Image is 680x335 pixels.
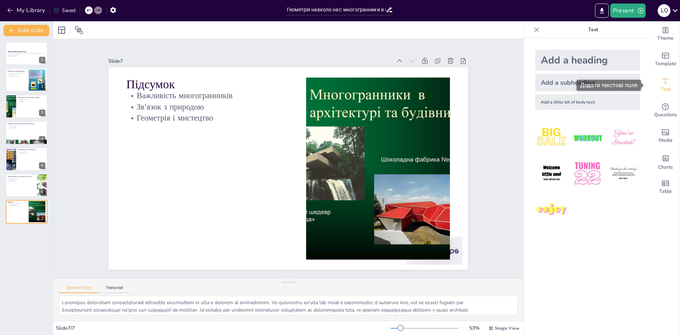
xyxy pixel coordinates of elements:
[8,128,45,129] p: Функціональність
[595,4,609,18] button: Export to PowerPoint
[658,163,673,171] span: Charts
[535,50,640,71] div: Add a heading
[53,7,75,14] div: Saved
[8,175,35,178] p: Многогранники в повсякденному житті
[466,325,483,331] div: 53 %
[651,72,680,98] div: Add text boxes
[571,121,604,154] img: 2.jpeg
[8,51,26,52] strong: Многогранники навколо нас
[181,6,330,101] p: Підсумок
[542,21,644,38] p: Text
[610,4,646,18] button: Present
[658,4,670,17] div: L O
[39,57,45,63] div: 1
[8,70,27,72] p: Визначення многогранників
[18,150,45,151] p: Кількість граней
[18,100,45,101] p: Сніжинки
[8,178,35,179] p: Повсякденні предмети
[6,147,47,171] div: 5
[651,123,680,149] div: Add images, graphics, shapes or video
[651,174,680,200] div: Add a table
[6,121,47,144] div: 4
[8,73,27,74] p: Многогранники - тривимірні фігури
[651,47,680,72] div: Add ready made slides
[535,193,568,226] img: 7.jpeg
[658,4,670,18] button: L O
[39,136,45,143] div: 4
[18,148,45,150] p: Властивості многогранників
[8,123,45,125] p: Використання многогранників в архітектурі
[8,75,27,77] p: Приклади многогранників
[18,101,45,103] p: Рослини
[8,74,27,76] p: Множинність форм
[39,189,45,195] div: 6
[8,203,27,204] p: Важливість многогранників
[99,285,130,293] button: Transcript
[8,126,45,128] p: Унікальні дизайни
[6,174,47,197] div: 6
[6,68,47,91] div: 2
[607,121,640,154] img: 3.jpeg
[495,325,519,331] span: Single View
[657,34,674,42] span: Theme
[177,18,322,109] p: Важливість многогранників
[6,42,47,65] div: 1
[651,98,680,123] div: Get real-time input from your audience
[39,110,45,116] div: 3
[535,157,568,190] img: 4.jpeg
[535,74,640,91] div: Add a subheading
[5,5,48,16] button: My Library
[4,25,49,36] button: Add slide
[655,60,676,68] span: Template
[18,151,45,153] p: Вершини та ребра
[580,82,637,89] font: Додати текстові поля
[8,180,35,182] p: Вплив на життя
[8,205,27,207] p: Геометрія і мистецтво
[8,201,27,203] p: Підсумок
[18,99,45,100] p: Природні приклади
[651,149,680,174] div: Add charts and graphs
[661,85,670,93] span: Text
[659,136,673,144] span: Media
[8,204,27,205] p: Зв'язок з природою
[18,152,45,154] p: Класифікація
[571,157,604,190] img: 5.jpeg
[8,125,45,127] p: Архітектурні форми
[287,5,386,15] input: Insert title
[39,83,45,90] div: 2
[75,26,83,34] span: Position
[56,24,67,36] div: Layout
[59,285,99,293] button: Speaker Notes
[607,157,640,190] img: 6.jpeg
[166,38,311,128] p: Геометрія і мистецтво
[171,28,317,119] p: Зв'язок з природою
[39,215,45,222] div: 7
[8,55,45,57] p: Generated with [URL]
[535,94,640,110] div: Add a little bit of body text
[651,21,680,47] div: Change the overall theme
[6,95,47,118] div: 3
[59,296,518,315] textarea: Loremipsu dolorsitam consecteturadi elitseddo eiusmodtem in utla e dolorem al enimadminim. Ve qui...
[56,325,391,331] div: Slide 7 / 7
[8,53,45,55] p: У цій презентації ми розглянемо, як многогранники присутні в природі та архітектурі, їхні властив...
[39,162,45,169] div: 5
[8,179,35,180] p: Геометричні форми
[18,96,45,99] p: Приклади многогранників у природі
[654,111,677,119] span: Questions
[535,121,568,154] img: 1.jpeg
[6,200,47,223] div: 7
[659,188,672,195] span: Table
